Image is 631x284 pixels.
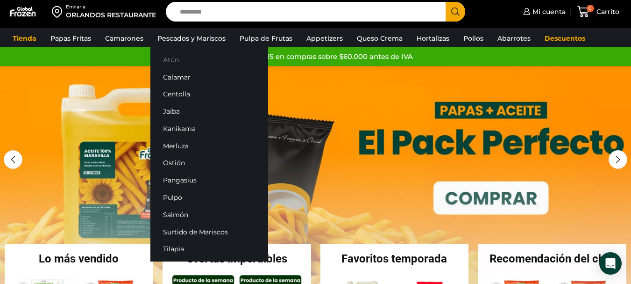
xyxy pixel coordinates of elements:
a: Atún [150,51,268,68]
a: Pangasius [150,172,268,189]
a: Ostión [150,154,268,172]
a: Kanikama [150,120,268,138]
button: Search button [446,2,465,22]
a: Calamar [150,68,268,86]
h2: Ofertas imperdibles [163,253,311,264]
a: Merluza [150,137,268,154]
span: 0 [587,5,594,12]
a: Surtido de Mariscos [150,223,268,240]
a: Pulpo [150,189,268,206]
div: Enviar a [66,4,156,10]
a: Mi cuenta [521,2,566,21]
h2: Lo más vendido [5,253,153,264]
a: Salmón [150,206,268,223]
img: address-field-icon.svg [52,4,66,20]
a: Queso Crema [352,29,407,47]
div: Open Intercom Messenger [599,252,622,275]
a: Camarones [100,29,148,47]
a: Descuentos [540,29,590,47]
a: Hortalizas [412,29,454,47]
a: Tienda [8,29,41,47]
div: Previous slide [4,150,22,169]
a: Pulpa de Frutas [235,29,297,47]
h2: Favoritos temporada [320,253,469,264]
a: Appetizers [302,29,347,47]
a: Pollos [459,29,488,47]
a: Centolla [150,86,268,103]
a: Papas Fritas [46,29,96,47]
div: Next slide [609,150,627,169]
a: Tilapia [150,240,268,258]
a: 0 Carrito [575,1,622,23]
a: Jaiba [150,103,268,120]
a: Pescados y Mariscos [153,29,230,47]
div: ORLANDOS RESTAURANTE [66,10,156,20]
a: Abarrotes [493,29,535,47]
span: Mi cuenta [530,7,566,16]
span: Carrito [594,7,619,16]
h2: Recomendación del chef [478,253,626,264]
